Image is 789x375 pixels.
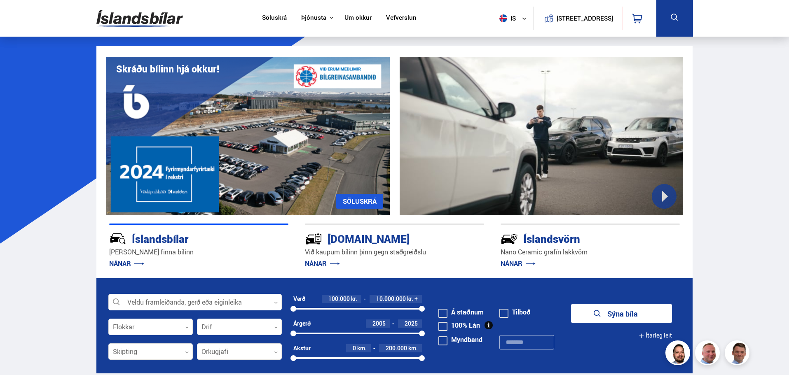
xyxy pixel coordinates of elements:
div: Íslandsvörn [501,231,651,245]
button: Sýna bíla [571,304,672,323]
a: NÁNAR [501,259,536,268]
div: Íslandsbílar [109,231,259,245]
img: FbJEzSuNWCJXmdc-.webp [726,342,751,366]
label: 100% Lán [438,322,480,328]
p: [PERSON_NAME] finna bílinn [109,247,288,257]
img: nhp88E3Fdnt1Opn2.png [667,342,691,366]
label: Á staðnum [438,309,484,315]
a: SÖLUSKRÁ [336,194,383,209]
span: kr. [351,296,357,302]
a: Vefverslun [386,14,417,23]
a: [STREET_ADDRESS] [538,7,618,30]
img: eKx6w-_Home_640_.png [106,57,390,215]
a: Um okkur [344,14,372,23]
label: Tilboð [499,309,531,315]
p: Við kaupum bílinn þinn gegn staðgreiðslu [305,247,484,257]
div: Árgerð [293,320,311,327]
label: Myndband [438,336,482,343]
img: -Svtn6bYgwAsiwNX.svg [501,230,518,247]
span: kr. [407,296,413,302]
div: Akstur [293,345,311,352]
div: Verð [293,296,305,302]
h1: Skráðu bílinn hjá okkur! [116,63,219,75]
a: NÁNAR [305,259,340,268]
span: 0 [353,344,356,352]
div: [DOMAIN_NAME] [305,231,455,245]
span: km. [357,345,367,352]
span: 2025 [405,319,418,327]
p: Nano Ceramic grafín lakkvörn [501,247,680,257]
span: 2005 [372,319,386,327]
button: Ítarleg leit [639,326,672,345]
span: + [414,296,418,302]
span: is [496,14,517,22]
img: G0Ugv5HjCgRt.svg [96,5,183,32]
a: NÁNAR [109,259,144,268]
span: km. [408,345,418,352]
img: JRvxyua_JYH6wB4c.svg [109,230,126,247]
button: Þjónusta [301,14,326,22]
a: Söluskrá [262,14,287,23]
button: is [496,6,533,30]
img: siFngHWaQ9KaOqBr.png [696,342,721,366]
span: 100.000 [328,295,350,303]
span: 200.000 [386,344,407,352]
span: 10.000.000 [376,295,406,303]
img: tr5P-W3DuiFaO7aO.svg [305,230,322,247]
img: svg+xml;base64,PHN2ZyB4bWxucz0iaHR0cDovL3d3dy53My5vcmcvMjAwMC9zdmciIHdpZHRoPSI1MTIiIGhlaWdodD0iNT... [499,14,507,22]
button: [STREET_ADDRESS] [560,15,610,22]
